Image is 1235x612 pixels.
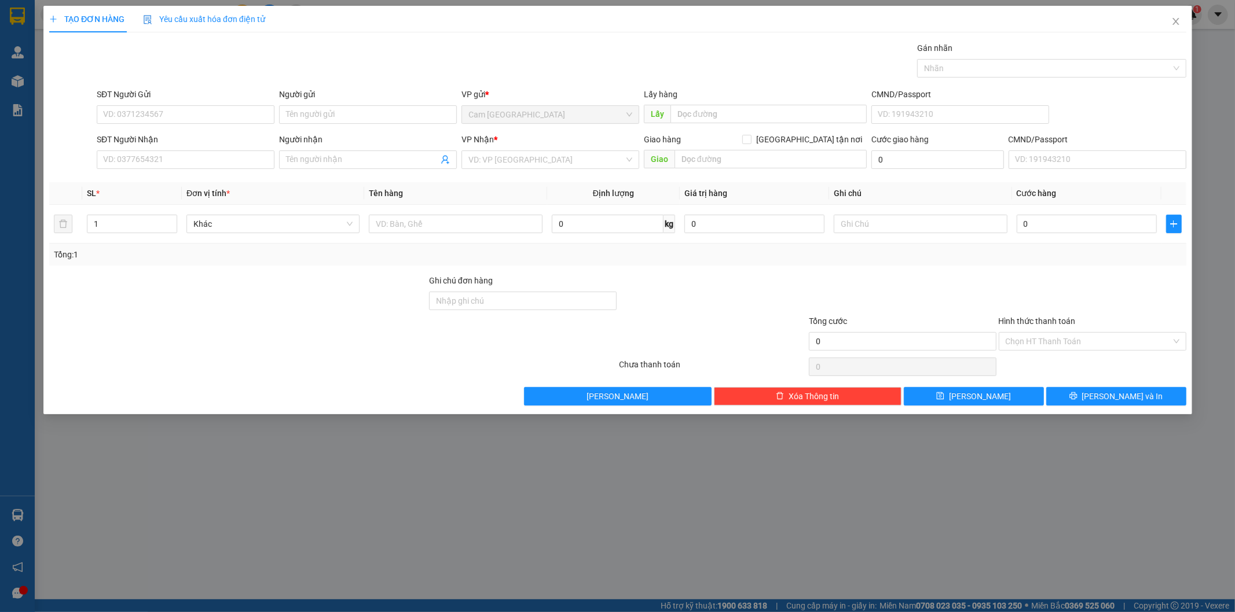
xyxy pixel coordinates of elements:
[97,44,159,53] b: [DOMAIN_NAME]
[461,88,639,101] div: VP gửi
[97,133,274,146] div: SĐT Người Nhận
[643,105,670,123] span: Lấy
[279,88,457,101] div: Người gửi
[71,17,115,71] b: Gửi khách hàng
[87,189,96,198] span: SL
[684,215,824,233] input: 0
[429,292,617,310] input: Ghi chú đơn hàng
[54,248,477,261] div: Tổng: 1
[593,189,634,198] span: Định lượng
[1171,17,1180,26] span: close
[1046,387,1186,405] button: printer[PERSON_NAME] và In
[664,215,675,233] span: kg
[461,135,494,144] span: VP Nhận
[1159,6,1192,38] button: Close
[618,358,808,378] div: Chưa thanh toán
[936,392,944,401] span: save
[643,150,674,168] span: Giao
[684,189,727,198] span: Giá trị hàng
[1166,219,1181,228] span: plus
[279,133,457,146] div: Người nhận
[49,14,124,24] span: TẠO ĐƠN HÀNG
[643,135,680,144] span: Giao hàng
[524,387,712,405] button: [PERSON_NAME]
[14,75,64,149] b: Phương Nam Express
[1069,392,1077,401] span: printer
[369,189,403,198] span: Tên hàng
[903,387,1043,405] button: save[PERSON_NAME]
[1166,215,1181,233] button: plus
[1008,133,1186,146] div: CMND/Passport
[193,215,353,233] span: Khác
[834,215,1007,233] input: Ghi Chú
[829,182,1012,205] th: Ghi chú
[871,88,1049,101] div: CMND/Passport
[808,316,846,326] span: Tổng cước
[54,215,72,233] button: delete
[49,15,57,23] span: plus
[949,390,1011,403] span: [PERSON_NAME]
[789,390,839,403] span: Xóa Thông tin
[186,189,230,198] span: Đơn vị tính
[1082,390,1163,403] span: [PERSON_NAME] và In
[143,15,152,24] img: icon
[998,316,1075,326] label: Hình thức thanh toán
[143,14,265,24] span: Yêu cầu xuất hóa đơn điện tử
[776,392,784,401] span: delete
[97,88,274,101] div: SĐT Người Gửi
[917,43,952,53] label: Gán nhãn
[126,14,153,42] img: logo.jpg
[429,276,493,285] label: Ghi chú đơn hàng
[674,150,867,168] input: Dọc đường
[587,390,648,403] span: [PERSON_NAME]
[97,55,159,69] li: (c) 2017
[468,106,632,123] span: Cam Thành Bắc
[752,133,867,146] span: [GEOGRAPHIC_DATA] tận nơi
[441,155,450,164] span: user-add
[871,150,1003,169] input: Cước giao hàng
[1016,189,1056,198] span: Cước hàng
[714,387,901,405] button: deleteXóa Thông tin
[670,105,867,123] input: Dọc đường
[871,135,929,144] label: Cước giao hàng
[643,90,677,99] span: Lấy hàng
[369,215,542,233] input: VD: Bàn, Ghế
